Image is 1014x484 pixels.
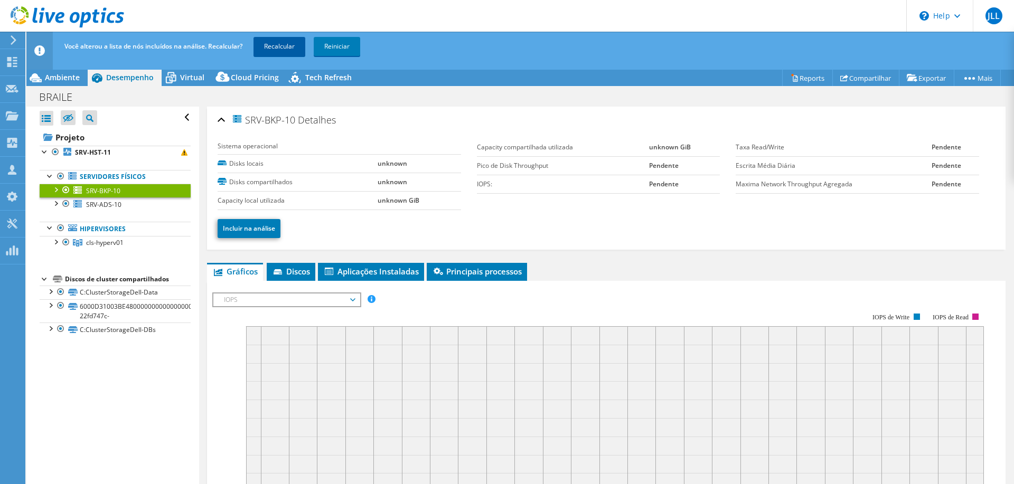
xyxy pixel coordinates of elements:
a: Recalcular [253,37,305,56]
text: IOPS de Write [872,314,909,321]
a: Projeto [40,129,191,146]
a: Mais [954,70,1001,86]
text: IOPS de Read [933,314,969,321]
a: SRV-ADS-10 [40,197,191,211]
a: Servidores físicos [40,170,191,184]
b: Pendente [932,143,961,151]
label: Escrita Média Diária [736,160,932,171]
span: Discos [272,266,310,277]
b: SRV-HST-11 [75,148,111,157]
label: IOPS: [477,179,649,189]
h1: BRAILE [34,91,89,103]
span: Virtual [180,72,204,82]
a: Reports [782,70,833,86]
a: cls-hyperv01 [40,236,191,250]
b: unknown GiB [649,143,691,151]
label: Disks locais [218,158,378,169]
label: Capacity compartilhada utilizada [477,142,649,153]
a: SRV-BKP-10 [40,184,191,197]
a: Incluir na análise [218,219,280,238]
span: Desempenho [106,72,154,82]
span: Detalhes [298,113,336,126]
a: Compartilhar [832,70,899,86]
span: Ambiente [45,72,80,82]
b: unknown [378,177,407,186]
span: Tech Refresh [305,72,352,82]
b: unknown GiB [378,196,419,205]
span: Aplicações Instaladas [323,266,419,277]
span: IOPS [219,293,354,306]
label: Taxa Read/Write [736,142,932,153]
a: Hipervisores [40,222,191,235]
a: C:ClusterStorageDell-Data [40,286,191,299]
b: Pendente [932,161,961,170]
span: JLL [985,7,1002,24]
span: Você alterou a lista de nós incluídos na análise. Recalcular? [64,42,242,51]
b: unknown [378,159,407,168]
span: SRV-ADS-10 [86,200,121,209]
b: Pendente [932,179,961,188]
label: Disks compartilhados [218,177,378,187]
span: SRV-BKP-10 [231,113,295,126]
a: Reiniciar [314,37,360,56]
span: cls-hyperv01 [86,238,124,247]
label: Sistema operacional [218,141,378,151]
span: Cloud Pricing [231,72,279,82]
label: Maxima Network Throughput Agregada [736,179,932,189]
b: Pendente [649,161,679,170]
a: SRV-HST-11 [40,146,191,159]
span: Gráficos [212,266,258,277]
svg: \n [919,11,929,21]
b: Pendente [649,179,679,188]
span: SRV-BKP-10 [86,186,120,195]
a: C:ClusterStorageDell-DBs [40,322,191,336]
label: Capacity local utilizada [218,195,378,206]
div: Discos de cluster compartilhados [65,273,191,286]
a: 6000D31003BE48000000000000000003-22fd747c- [40,299,191,322]
a: Exportar [899,70,954,86]
span: Principais processos [432,266,522,277]
label: Pico de Disk Throughput [477,160,649,171]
